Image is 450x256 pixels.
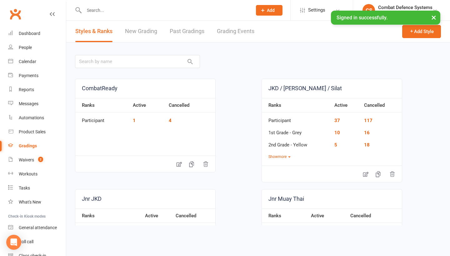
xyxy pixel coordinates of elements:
div: Messages [19,101,38,106]
th: Ranks [262,209,308,223]
td: 1st Grade - Grey [262,125,331,137]
input: Search... [82,6,248,15]
a: Workouts [8,167,66,181]
button: Add [256,5,282,16]
th: Ranks [262,98,331,112]
a: General attendance kiosk mode [8,221,66,235]
div: Workouts [19,171,37,176]
div: Combat Defence Systems [378,10,432,16]
span: 2 [38,157,43,162]
a: 18 [364,142,370,148]
div: Calendar [19,59,36,64]
a: Calendar [8,55,66,69]
div: CS [362,4,375,17]
a: 5 [334,142,337,148]
a: Styles & Ranks [75,21,112,42]
a: 10 [334,130,340,135]
td: 2nd Grade - Yellow [262,137,331,149]
a: Jnr Muay Thai [262,190,402,209]
a: Reports [8,83,66,97]
th: Cancelled [172,209,215,223]
a: JKD / [PERSON_NAME] / Silat [262,79,402,98]
a: 4 [169,118,172,123]
td: White [75,223,142,235]
a: CombatReady [75,79,215,98]
a: 16 [364,130,370,135]
div: Open Intercom Messenger [6,235,21,250]
a: People [8,41,66,55]
th: Active [331,98,361,112]
td: Participant [75,112,130,125]
div: General attendance [19,225,57,230]
th: Ranks [75,209,142,223]
a: 37 [334,118,340,123]
button: Add Style [402,25,441,38]
div: Tasks [19,185,30,190]
a: Dashboard [8,27,66,41]
td: White [262,223,308,235]
div: Gradings [19,143,37,148]
span: Signed in successfully. [337,15,387,21]
div: Roll call [19,239,33,244]
a: Clubworx [7,6,23,22]
a: 117 [364,118,372,123]
a: Past Gradings [170,21,204,42]
a: New Grading [125,21,157,42]
th: Ranks [75,98,130,112]
a: Product Sales [8,125,66,139]
th: Cancelled [347,209,402,223]
th: Active [308,209,347,223]
div: Reports [19,87,34,92]
a: 1 [133,118,136,123]
div: Payments [19,73,38,78]
div: Automations [19,115,44,120]
span: Settings [308,3,325,17]
a: Roll call [8,235,66,249]
a: Tasks [8,181,66,195]
th: Cancelled [166,98,215,112]
a: What's New [8,195,66,209]
div: People [19,45,32,50]
a: Grading Events [217,21,254,42]
a: Jnr JKD [75,190,215,209]
a: Payments [8,69,66,83]
span: Add [267,8,275,13]
div: Product Sales [19,129,46,134]
div: Combat Defence Systems [378,5,432,10]
a: Gradings [8,139,66,153]
th: Active [142,209,172,223]
div: Waivers [19,157,34,162]
input: Search by name [75,55,200,68]
div: Dashboard [19,31,40,36]
div: What's New [19,199,41,204]
th: Cancelled [361,98,402,112]
a: Automations [8,111,66,125]
th: Active [130,98,166,112]
button: × [428,11,439,24]
button: Showmore [268,154,291,160]
a: Waivers 2 [8,153,66,167]
a: Messages [8,97,66,111]
td: Participant [262,112,331,125]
